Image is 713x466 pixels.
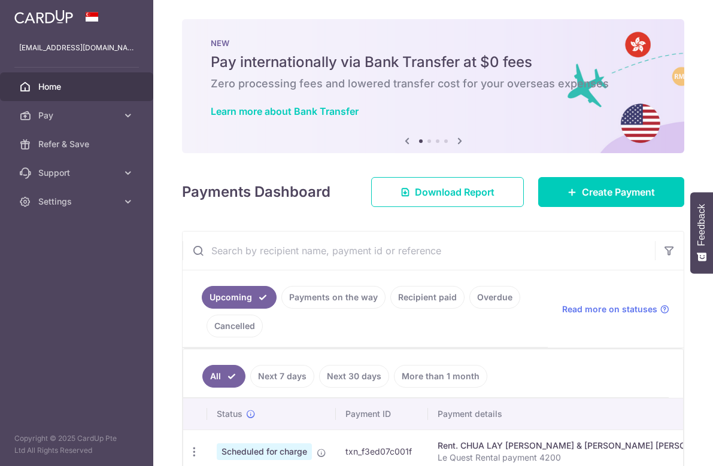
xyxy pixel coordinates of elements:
[394,365,487,388] a: More than 1 month
[211,77,656,91] h6: Zero processing fees and lowered transfer cost for your overseas expenses
[211,38,656,48] p: NEW
[696,204,707,246] span: Feedback
[217,408,242,420] span: Status
[415,185,494,199] span: Download Report
[390,286,465,309] a: Recipient paid
[182,19,684,153] img: Bank transfer banner
[183,232,655,270] input: Search by recipient name, payment id or reference
[202,365,245,388] a: All
[38,109,117,121] span: Pay
[582,185,655,199] span: Create Payment
[250,365,314,388] a: Next 7 days
[211,53,656,72] h5: Pay internationally via Bank Transfer at $0 fees
[469,286,520,309] a: Overdue
[211,105,359,117] a: Learn more about Bank Transfer
[562,303,657,315] span: Read more on statuses
[562,303,669,315] a: Read more on statuses
[538,177,684,207] a: Create Payment
[319,365,389,388] a: Next 30 days
[19,42,134,54] p: [EMAIL_ADDRESS][DOMAIN_NAME]
[690,192,713,273] button: Feedback - Show survey
[182,181,330,203] h4: Payments Dashboard
[336,398,428,430] th: Payment ID
[202,286,277,309] a: Upcoming
[217,443,312,460] span: Scheduled for charge
[281,286,386,309] a: Payments on the way
[38,196,117,208] span: Settings
[38,81,117,93] span: Home
[14,10,73,24] img: CardUp
[371,177,524,207] a: Download Report
[38,167,117,179] span: Support
[207,315,263,337] a: Cancelled
[38,138,117,150] span: Refer & Save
